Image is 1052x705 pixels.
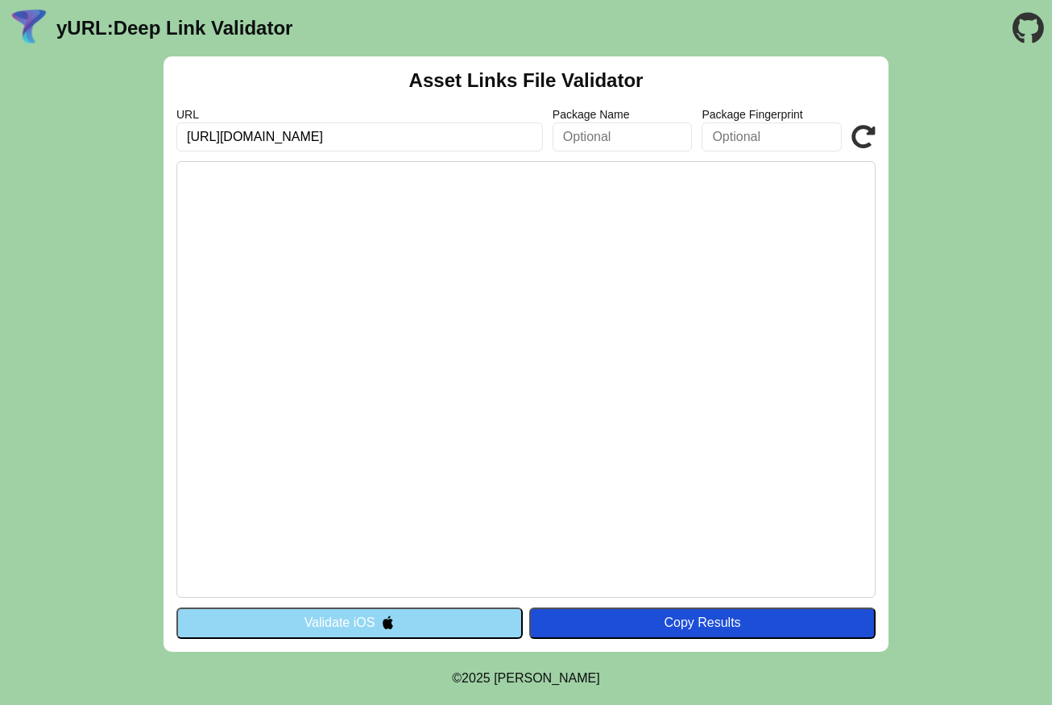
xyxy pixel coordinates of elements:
label: URL [176,108,543,121]
img: yURL Logo [8,7,50,49]
div: Copy Results [537,616,868,630]
input: Required [176,122,543,151]
img: appleIcon.svg [381,616,395,629]
button: Validate iOS [176,608,523,638]
input: Optional [553,122,693,151]
label: Package Fingerprint [702,108,842,121]
h2: Asset Links File Validator [409,69,644,92]
label: Package Name [553,108,693,121]
span: 2025 [462,671,491,685]
input: Optional [702,122,842,151]
a: yURL:Deep Link Validator [56,17,292,39]
a: Michael Ibragimchayev's Personal Site [494,671,600,685]
footer: © [452,652,599,705]
button: Copy Results [529,608,876,638]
